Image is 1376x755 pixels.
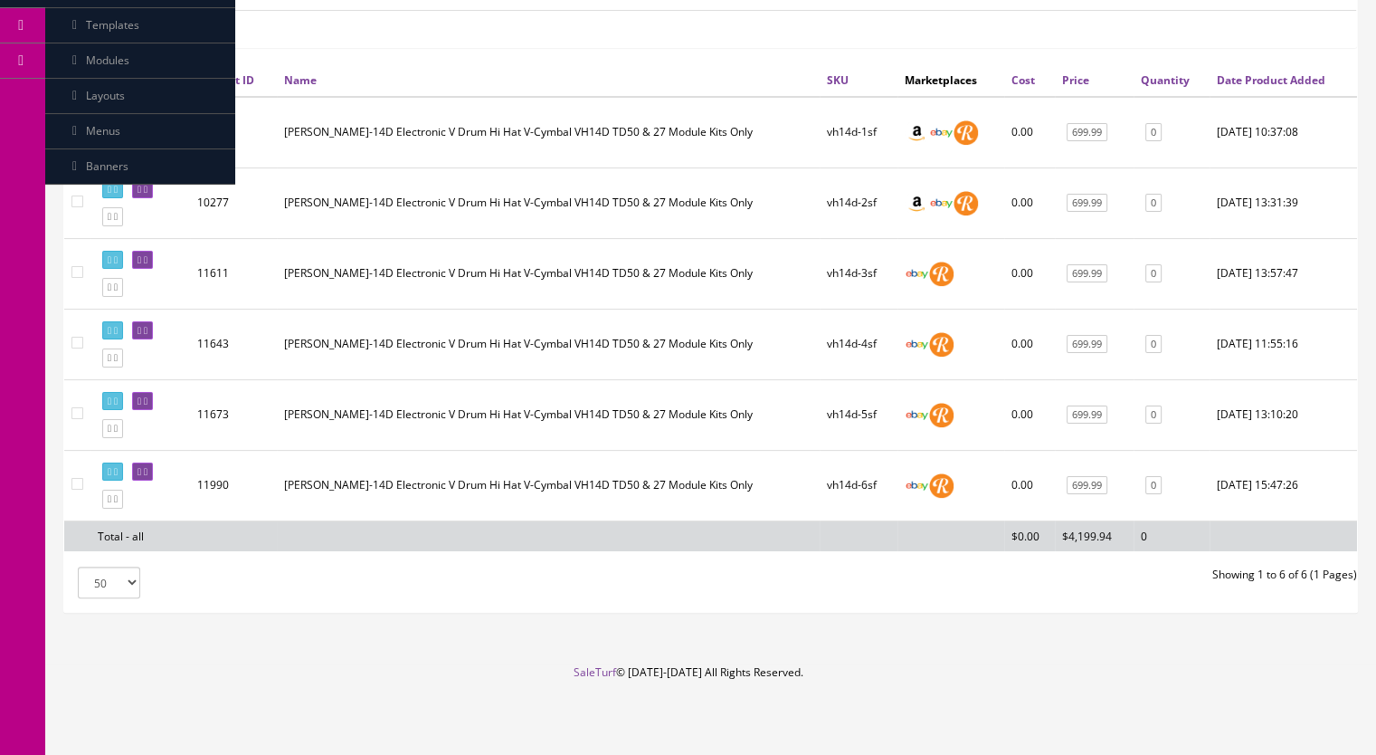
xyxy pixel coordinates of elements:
img: ebay [905,332,929,357]
img: amazon [905,120,929,145]
div: Showing 1 to 6 of 6 (1 Pages) [711,567,1371,583]
img: reverb [929,332,954,357]
img: reverb [954,191,978,215]
a: 0 [1145,335,1162,354]
a: 699.99 [1067,476,1107,495]
td: 0.00 [1004,379,1055,450]
a: Templates [45,8,235,43]
img: ebay [929,191,954,215]
a: Name [284,72,317,88]
td: $4,199.94 [1055,521,1134,551]
a: 0 [1145,123,1162,142]
td: 2023-04-26 10:37:08 [1210,97,1357,168]
a: 699.99 [1067,335,1107,354]
a: Price [1062,72,1089,88]
td: 0.00 [1004,309,1055,379]
td: 0.00 [1004,238,1055,309]
td: Roland VH-14D Electronic V Drum Hi Hat V-Cymbal VH14D TD50 & 27 Module Kits Only [277,167,820,238]
a: 0 [1145,476,1162,495]
td: 0.00 [1004,450,1055,521]
td: 11673 [190,379,277,450]
td: 11990 [190,450,277,521]
td: vh14d-1sf [820,97,897,168]
img: ebay [905,262,929,286]
td: 11611 [190,238,277,309]
td: 10277 [190,167,277,238]
td: $0.00 [1004,521,1055,551]
img: reverb [929,473,954,498]
a: Layouts [45,79,235,114]
td: Roland VH-14D Electronic V Drum Hi Hat V-Cymbal VH14D TD50 & 27 Module Kits Only [277,309,820,379]
td: 2025-04-02 11:55:16 [1210,309,1357,379]
td: 0 [1134,521,1210,551]
a: 0 [1145,406,1162,425]
a: Menus [45,114,235,149]
td: Roland VH-14D Electronic V Drum Hi Hat V-Cymbal VH14D TD50 & 27 Module Kits Only [277,97,820,168]
td: Roland VH-14D Electronic V Drum Hi Hat V-Cymbal VH14D TD50 & 27 Module Kits Only [277,379,820,450]
td: 2025-03-13 13:57:47 [1210,238,1357,309]
td: 0.00 [1004,167,1055,238]
a: Banners [45,149,235,185]
a: 699.99 [1067,264,1107,283]
td: Roland VH-14D Electronic V Drum Hi Hat V-Cymbal VH14D TD50 & 27 Module Kits Only [277,238,820,309]
a: 0 [1145,194,1162,213]
td: Roland VH-14D Electronic V Drum Hi Hat V-Cymbal VH14D TD50 & 27 Module Kits Only [277,450,820,521]
a: Date Product Added [1217,72,1325,88]
a: Cost [1011,72,1035,88]
a: SKU [827,72,849,88]
td: 0.00 [1004,97,1055,168]
img: amazon [905,191,929,215]
td: 2025-04-09 13:10:20 [1210,379,1357,450]
td: 11643 [190,309,277,379]
a: 699.99 [1067,194,1107,213]
img: reverb [929,403,954,427]
a: Modules [45,43,235,79]
th: Marketplaces [897,63,1004,96]
a: 0 [1145,264,1162,283]
a: 699.99 [1067,123,1107,142]
td: vh14d-2sf [820,167,897,238]
img: reverb [954,120,978,145]
td: vh14d-4sf [820,309,897,379]
a: SaleTurf [574,664,616,680]
a: 699.99 [1067,406,1107,425]
img: ebay [905,403,929,427]
a: Quantity [1141,72,1190,88]
img: reverb [929,262,954,286]
td: Total - all [90,521,190,551]
img: ebay [929,120,954,145]
img: ebay [905,473,929,498]
td: vh14d-3sf [820,238,897,309]
td: 2025-07-14 15:47:26 [1210,450,1357,521]
td: vh14d-6sf [820,450,897,521]
td: vh14d-5sf [820,379,897,450]
td: 2024-03-05 13:31:39 [1210,167,1357,238]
